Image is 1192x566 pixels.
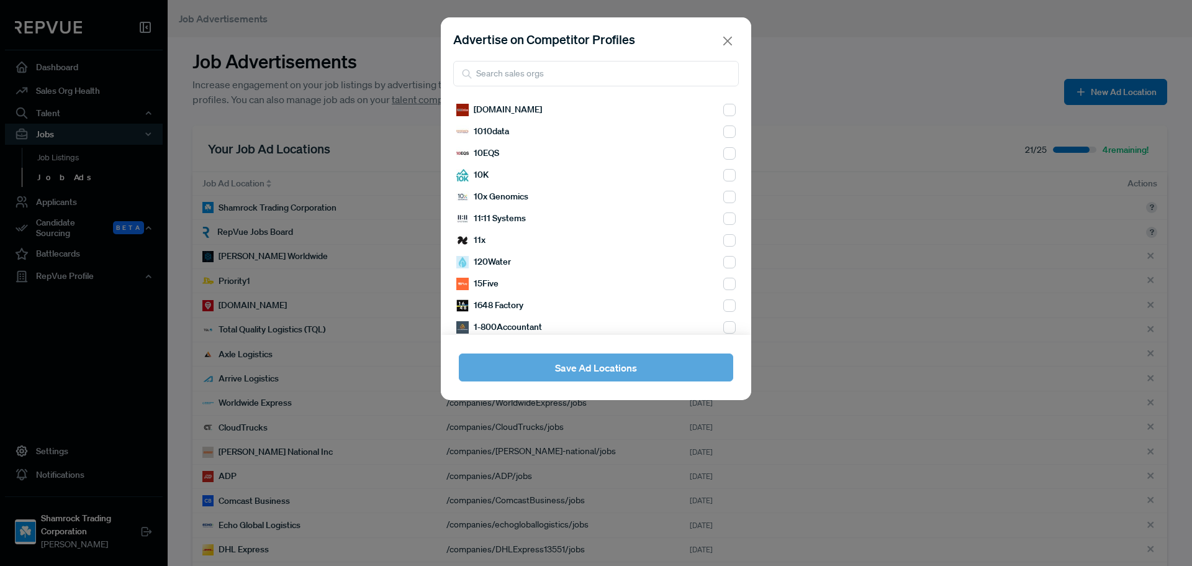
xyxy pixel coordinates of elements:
[474,212,526,225] span: 11:11 Systems
[456,212,469,225] img: 11:11 Systems's logo
[456,234,469,247] img: 11x's logo
[474,277,499,290] span: 15Five
[456,321,469,334] img: 1-800Accountant's logo
[474,255,511,268] span: 120Water
[474,234,485,247] span: 11x
[474,299,523,312] span: 1648 Factory
[719,32,737,50] button: Close
[456,104,469,116] img: 1000Bulbs.com's logo
[474,321,542,334] span: 1-800Accountant
[474,125,509,138] span: 1010data
[456,191,469,203] img: 10x Genomics's logo
[474,190,528,203] span: 10x Genomics
[456,169,469,181] img: 10K's logo
[456,126,469,138] img: 1010data's logo
[456,299,469,312] img: 1648 Factory's logo
[456,147,469,160] img: 10EQS's logo
[474,168,489,181] span: 10K
[453,61,739,86] input: Search sales orgs
[456,256,469,268] img: 120Water's logo
[474,103,542,116] span: [DOMAIN_NAME]
[456,278,469,290] img: 15Five's logo
[453,30,635,48] div: Advertise on Competitor Profiles
[474,147,499,160] span: 10EQS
